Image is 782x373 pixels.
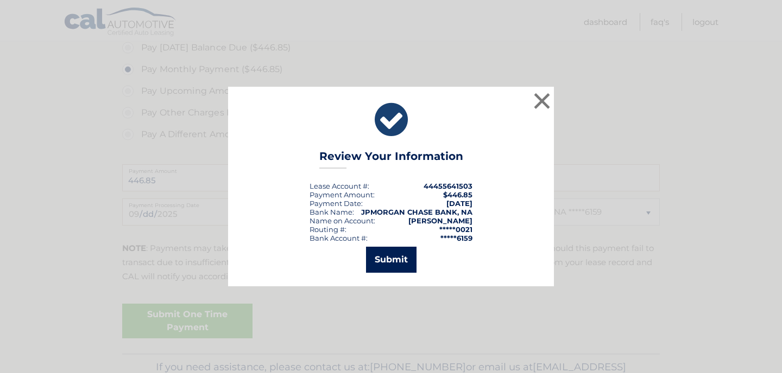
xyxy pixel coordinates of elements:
div: Routing #: [310,225,346,234]
div: Bank Account #: [310,234,368,242]
strong: 44455641503 [424,182,472,190]
div: Payment Amount: [310,190,375,199]
strong: JPMORGAN CHASE BANK, NA [361,208,472,216]
span: Payment Date [310,199,361,208]
div: Bank Name: [310,208,354,216]
div: : [310,199,363,208]
span: $446.85 [443,190,472,199]
span: [DATE] [446,199,472,208]
div: Name on Account: [310,216,375,225]
button: Submit [366,247,417,273]
h3: Review Your Information [319,150,463,169]
strong: [PERSON_NAME] [408,216,472,225]
button: × [531,90,553,112]
div: Lease Account #: [310,182,369,190]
